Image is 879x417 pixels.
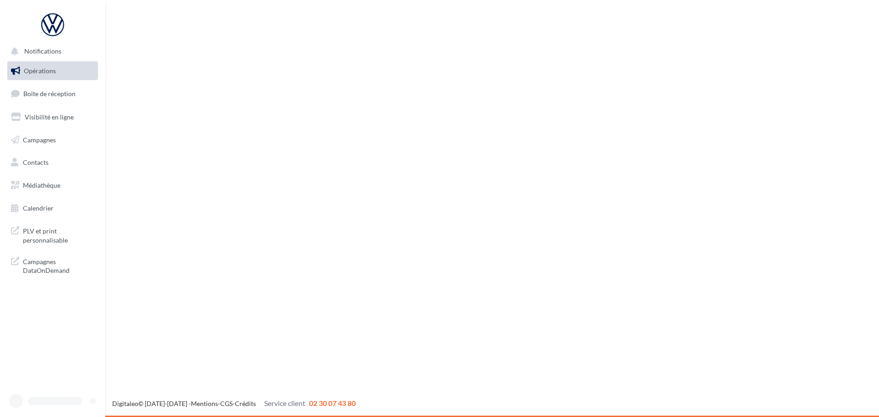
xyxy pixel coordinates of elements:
[23,135,56,143] span: Campagnes
[23,158,49,166] span: Contacts
[220,400,233,407] a: CGS
[5,176,100,195] a: Médiathèque
[24,67,56,75] span: Opérations
[235,400,256,407] a: Crédits
[23,181,60,189] span: Médiathèque
[23,90,76,97] span: Boîte de réception
[24,48,61,55] span: Notifications
[5,61,100,81] a: Opérations
[112,400,356,407] span: © [DATE]-[DATE] - - -
[5,84,100,103] a: Boîte de réception
[5,221,100,248] a: PLV et print personnalisable
[23,255,94,275] span: Campagnes DataOnDemand
[5,199,100,218] a: Calendrier
[5,130,100,150] a: Campagnes
[112,400,138,407] a: Digitaleo
[5,108,100,127] a: Visibilité en ligne
[5,252,100,279] a: Campagnes DataOnDemand
[25,113,74,121] span: Visibilité en ligne
[23,204,54,212] span: Calendrier
[264,399,305,407] span: Service client
[309,399,356,407] span: 02 30 07 43 80
[5,153,100,172] a: Contacts
[191,400,218,407] a: Mentions
[23,225,94,244] span: PLV et print personnalisable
